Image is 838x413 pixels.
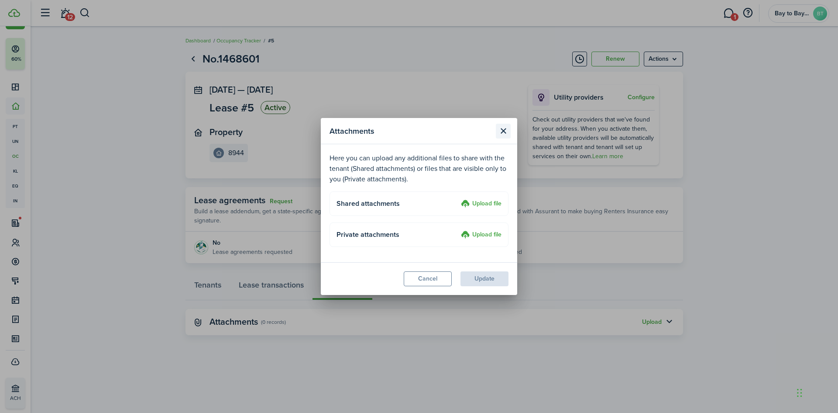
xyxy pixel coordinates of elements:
[693,319,838,413] iframe: Chat Widget
[797,380,802,406] div: Drag
[330,122,494,139] modal-title: Attachments
[337,229,458,240] h4: Private attachments
[496,124,511,139] button: Close modal
[330,153,508,184] p: Here you can upload any additional files to share with the tenant (Shared attachments) or files t...
[337,198,458,209] h4: Shared attachments
[404,271,452,286] button: Cancel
